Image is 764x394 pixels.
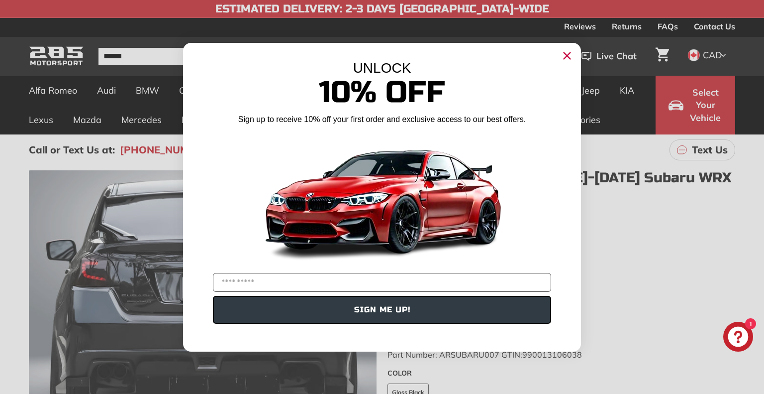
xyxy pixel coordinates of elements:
span: UNLOCK [353,60,411,76]
inbox-online-store-chat: Shopify online store chat [720,322,756,354]
button: SIGN ME UP! [213,296,551,324]
button: Close dialog [559,48,575,64]
img: Banner showing BMW 4 Series Body kit [258,129,506,269]
input: YOUR EMAIL [213,273,551,292]
span: 10% Off [319,74,445,111]
span: Sign up to receive 10% off your first order and exclusive access to our best offers. [238,115,526,124]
